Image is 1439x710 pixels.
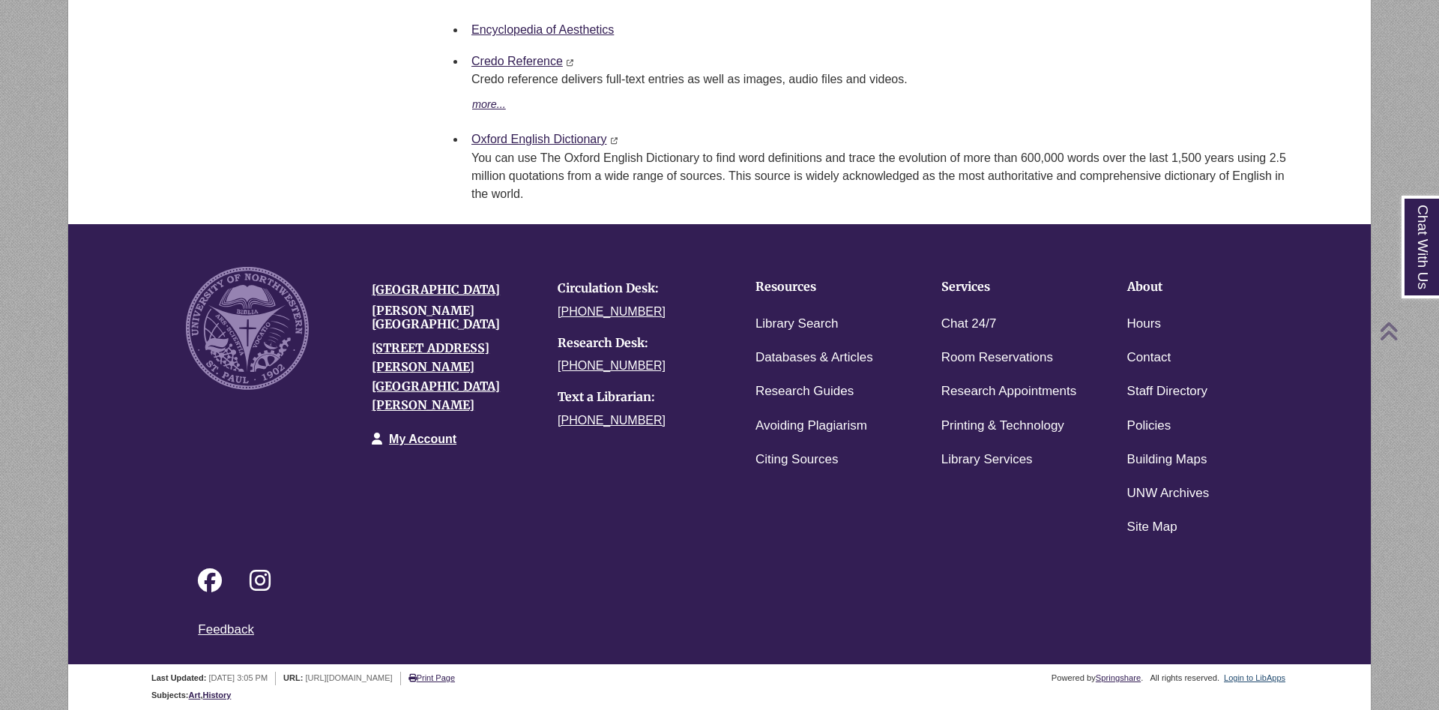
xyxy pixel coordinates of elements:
span: [URL][DOMAIN_NAME] [306,673,393,682]
a: [PHONE_NUMBER] [558,359,666,372]
a: Avoiding Plagiarism [755,415,867,437]
i: Follow on Instagram [250,568,271,592]
a: Chat 24/7 [941,313,997,335]
a: Staff Directory [1127,381,1207,403]
a: Encyclopedia of Aesthetics [471,23,614,36]
p: Credo reference delivers full-text entries as well as images, audio files and videos. [471,70,1287,88]
i: Print Page [408,674,417,682]
a: Printing & Technology [941,415,1064,437]
a: Research Guides [755,381,854,403]
a: Building Maps [1127,449,1207,471]
a: Citing Sources [755,449,839,471]
a: Library Search [755,313,839,335]
a: My Account [389,433,456,445]
img: UNW seal [186,267,308,389]
h4: Research Desk: [558,337,721,350]
a: Research Appointments [941,381,1077,403]
span: URL: [283,673,303,682]
a: Art [189,691,201,700]
h4: Text a Librarian: [558,391,721,404]
a: UNW Archives [1127,483,1210,505]
a: History [202,691,231,700]
h4: Services [941,280,1081,294]
a: Print Page [408,673,455,682]
i: Follow on Facebook [198,568,222,592]
a: Site Map [1127,517,1177,538]
a: Library Services [941,449,1033,471]
div: Powered by . [1049,673,1146,682]
a: Room Reservations [941,347,1053,369]
a: Databases & Articles [755,347,873,369]
button: more... [471,96,507,114]
div: You can use The Oxford English Dictionary to find word definitions and trace the evolution of mor... [471,149,1287,203]
a: Hours [1127,313,1161,335]
a: Login to LibApps [1224,673,1285,682]
a: Credo Reference [471,55,563,67]
span: Last Updated: [151,673,206,682]
a: Feedback [198,622,254,637]
h4: [PERSON_NAME][GEOGRAPHIC_DATA] [372,304,535,331]
a: Springshare [1096,673,1141,682]
h4: Resources [755,280,895,294]
a: Back to Top [1379,321,1435,341]
h4: About [1127,280,1267,294]
a: [PHONE_NUMBER] [558,305,666,318]
a: Contact [1127,347,1171,369]
i: This link opens in a new window [610,137,618,144]
a: [PHONE_NUMBER] [558,414,666,427]
h4: Circulation Desk: [558,282,721,295]
div: All rights reserved. [1147,673,1222,682]
a: [GEOGRAPHIC_DATA] [372,282,500,297]
a: [STREET_ADDRESS][PERSON_NAME][GEOGRAPHIC_DATA][PERSON_NAME] [372,340,500,413]
span: , [189,691,232,700]
span: Subjects: [151,691,189,700]
a: Oxford English Dictionary [471,133,607,145]
i: This link opens in a new window [566,59,574,66]
span: [DATE] 3:05 PM [208,673,268,682]
a: Policies [1127,415,1171,437]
